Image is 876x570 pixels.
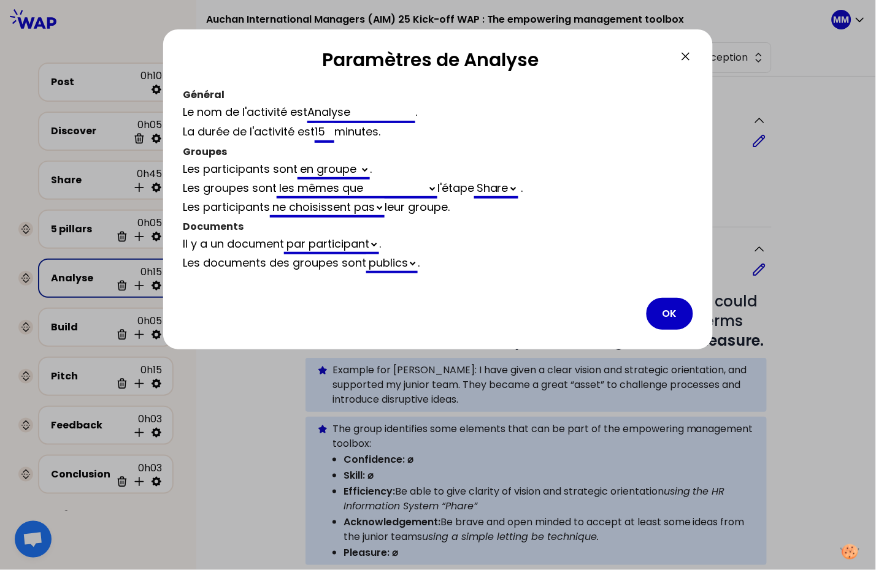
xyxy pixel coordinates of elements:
[183,161,693,180] div: Les participants sont .
[647,298,693,330] button: OK
[183,235,693,254] div: Il y a un document .
[183,123,693,143] div: La durée de l'activité est minutes .
[183,88,225,102] span: Général
[183,199,693,218] div: Les participants leur groupe .
[183,104,693,123] div: Le nom de l'activité est .
[183,49,678,76] h2: Paramètres de Analyse
[183,254,693,273] div: Les documents des groupes sont .
[183,180,693,199] div: Les groupes sont l'étape .
[183,219,244,234] span: Documents
[834,537,867,567] button: Manage your preferences about cookies
[183,145,227,159] span: Groupes
[315,123,334,143] input: infinie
